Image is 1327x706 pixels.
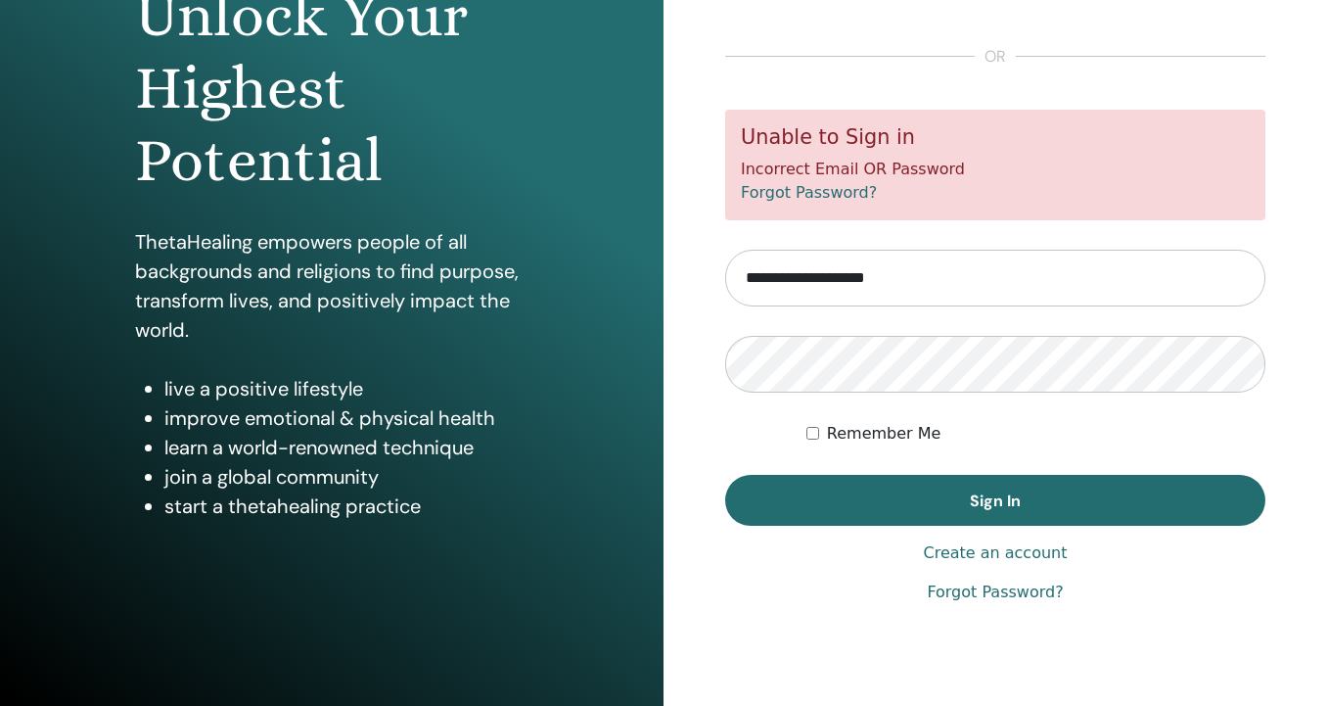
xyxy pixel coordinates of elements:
h5: Unable to Sign in [741,125,1250,150]
p: ThetaHealing empowers people of all backgrounds and religions to find purpose, transform lives, a... [135,227,528,345]
li: learn a world-renowned technique [164,433,528,462]
label: Remember Me [827,422,941,446]
li: live a positive lifestyle [164,374,528,403]
li: improve emotional & physical health [164,403,528,433]
div: Keep me authenticated indefinitely or until I manually logout [806,422,1265,446]
li: start a thetahealing practice [164,492,528,521]
button: Sign In [725,475,1265,526]
a: Create an account [923,541,1067,565]
span: Sign In [970,491,1021,511]
span: or [975,45,1016,69]
a: Forgot Password? [741,183,877,202]
div: Incorrect Email OR Password [725,110,1265,220]
li: join a global community [164,462,528,492]
a: Forgot Password? [927,581,1063,604]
